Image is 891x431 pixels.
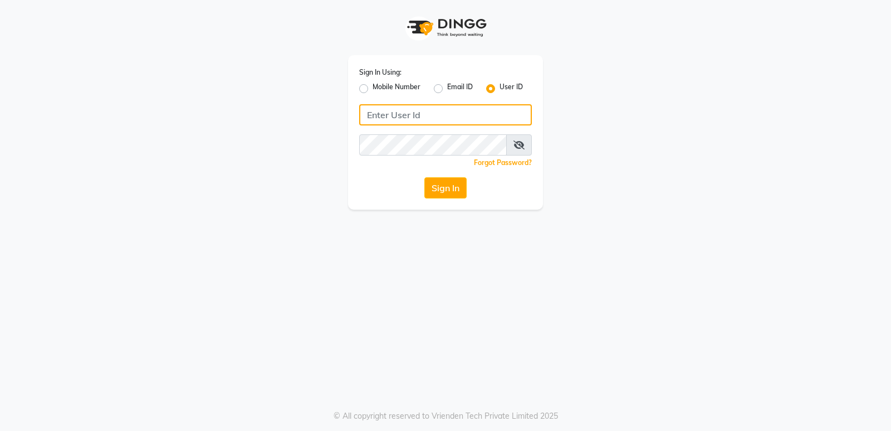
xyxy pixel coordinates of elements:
input: Username [359,134,507,156]
label: User ID [500,82,523,95]
button: Sign In [424,177,467,198]
label: Mobile Number [373,82,420,95]
label: Email ID [447,82,473,95]
a: Forgot Password? [474,158,532,167]
img: logo1.svg [401,11,490,44]
input: Username [359,104,532,125]
label: Sign In Using: [359,67,402,78]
